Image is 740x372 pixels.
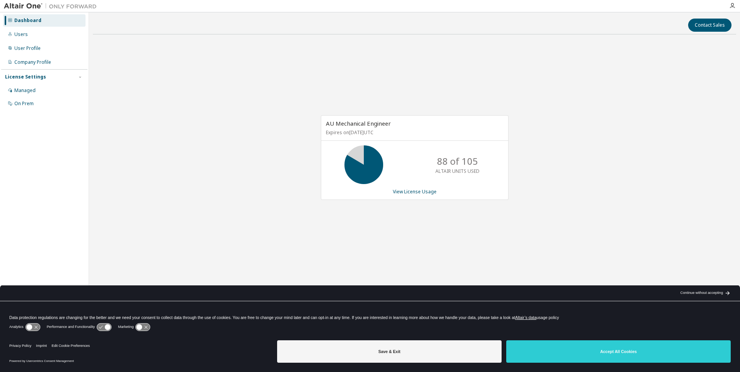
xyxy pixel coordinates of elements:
[393,188,437,195] a: View License Usage
[437,155,478,168] p: 88 of 105
[326,119,391,127] span: AU Mechanical Engineer
[435,168,480,174] p: ALTAIR UNITS USED
[688,19,731,32] button: Contact Sales
[14,59,51,65] div: Company Profile
[5,74,46,80] div: License Settings
[14,87,36,94] div: Managed
[326,129,502,136] p: Expires on [DATE] UTC
[14,45,41,51] div: User Profile
[14,17,41,24] div: Dashboard
[4,2,101,10] img: Altair One
[14,31,28,38] div: Users
[14,101,34,107] div: On Prem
